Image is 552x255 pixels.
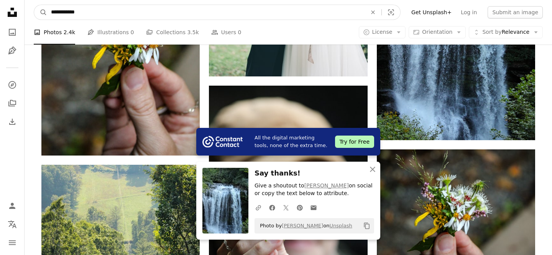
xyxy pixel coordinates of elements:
span: 0 [238,28,242,36]
a: Users 0 [211,20,242,45]
h3: Say thanks! [255,168,374,179]
a: Get Unsplash+ [407,6,456,18]
img: file-1754318165549-24bf788d5b37 [202,136,243,147]
span: Relevance [482,28,529,36]
span: License [372,29,393,35]
a: A person holding a small bouquet of flowers [377,199,535,205]
a: Unsplash [329,223,352,229]
button: Menu [5,235,20,250]
a: Download History [5,114,20,129]
a: All the digital marketing tools, none of the extra time.Try for Free [196,128,380,156]
div: Try for Free [335,136,374,148]
a: Share on Pinterest [293,200,307,215]
span: Orientation [422,29,452,35]
a: Share on Twitter [279,200,293,215]
span: 0 [131,28,134,36]
a: Share over email [307,200,320,215]
button: License [359,26,406,38]
span: All the digital marketing tools, none of the extra time. [255,134,329,149]
button: Language [5,217,20,232]
a: [PERSON_NAME] [304,182,349,189]
a: [PERSON_NAME] [282,223,323,229]
a: Photos [5,25,20,40]
a: Explore [5,77,20,93]
span: Photo by on [256,220,352,232]
a: Log in / Sign up [5,198,20,214]
button: Visual search [382,5,400,20]
button: Submit an image [488,6,543,18]
button: Orientation [409,26,466,38]
form: Find visuals sitewide [34,5,401,20]
a: Share on Facebook [265,200,279,215]
button: Sort byRelevance [469,26,543,38]
button: Clear [365,5,381,20]
a: Illustrations 0 [87,20,134,45]
a: Collections 3.5k [146,20,199,45]
span: Sort by [482,29,501,35]
a: Home — Unsplash [5,5,20,22]
a: Collections [5,96,20,111]
span: 3.5k [187,28,199,36]
button: Copy to clipboard [360,219,373,232]
a: Illustrations [5,43,20,58]
a: Log in [456,6,481,18]
img: A person holding a small bouquet of flowers [377,149,535,255]
button: Search Unsplash [34,5,47,20]
p: Give a shoutout to on social or copy the text below to attribute. [255,182,374,197]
